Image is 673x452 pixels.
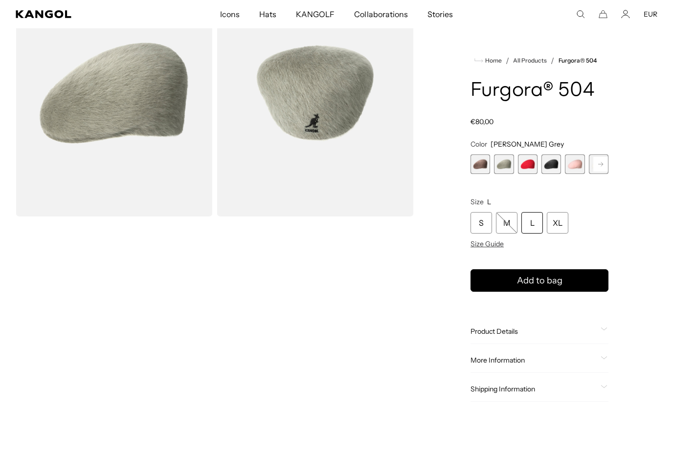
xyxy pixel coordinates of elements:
label: Moss Grey [494,154,514,174]
label: Black [541,154,561,174]
div: S [471,212,492,234]
a: All Products [513,57,547,64]
label: Cocoa [471,154,490,174]
div: 1 of 7 [471,154,490,174]
a: Home [474,56,502,65]
li: / [547,55,554,66]
nav: breadcrumbs [471,55,608,66]
summary: Search here [576,10,585,19]
span: €80,00 [471,117,494,126]
label: Scarlet [518,154,538,174]
button: Add to bag [471,269,608,292]
div: 3 of 7 [518,154,538,174]
a: Kangol [16,10,145,18]
button: EUR [644,10,657,19]
span: Product Details [471,327,597,336]
button: Cart [599,10,607,19]
div: 6 of 7 [589,154,608,174]
label: Dusty Rose [565,154,584,174]
span: Size Guide [471,239,504,248]
span: Color [471,140,487,149]
span: [PERSON_NAME] Grey [491,140,564,149]
div: L [521,212,543,234]
div: 5 of 7 [565,154,584,174]
label: Ivory [589,154,608,174]
span: Add to bag [517,274,562,287]
span: Home [483,57,502,64]
span: L [487,197,491,206]
a: Account [621,10,630,19]
div: 4 of 7 [541,154,561,174]
div: 2 of 7 [494,154,514,174]
div: M [496,212,517,234]
li: / [502,55,509,66]
a: Furgora® 504 [559,57,597,64]
span: Size [471,197,484,206]
span: Shipping Information [471,385,597,393]
div: XL [547,212,568,234]
h1: Furgora® 504 [471,80,608,102]
span: More Information [471,356,597,365]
